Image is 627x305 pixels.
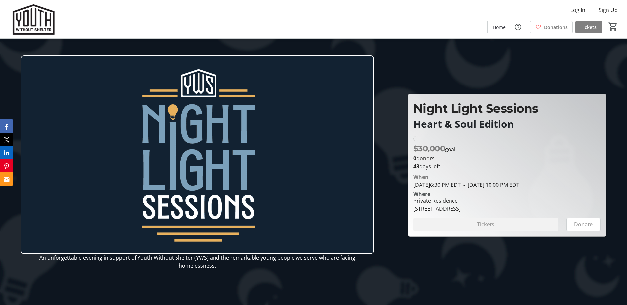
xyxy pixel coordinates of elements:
[413,155,416,162] b: 0
[599,6,618,14] span: Sign Up
[413,136,601,141] div: 0% of fundraising goal reached
[21,55,374,254] img: Campaign CTA Media Photo
[570,6,585,14] span: Log In
[413,143,456,154] p: goal
[4,3,63,36] img: Youth Without Shelter's Logo
[413,205,461,213] div: [STREET_ADDRESS]
[413,181,461,188] span: [DATE] 6:30 PM EDT
[413,163,419,170] span: 43
[461,181,468,188] span: -
[493,24,506,31] span: Home
[544,24,568,31] span: Donations
[413,154,601,162] p: donors
[413,99,601,117] p: Night Light Sessions
[593,5,623,15] button: Sign Up
[581,24,597,31] span: Tickets
[488,21,511,33] a: Home
[565,5,591,15] button: Log In
[607,21,619,33] button: Cart
[413,117,514,131] span: Heart & Soul Edition
[530,21,573,33] a: Donations
[461,181,519,188] span: [DATE] 10:00 PM EDT
[39,254,355,269] span: An unforgettable evening in support of Youth Without Shelter (YWS) and the remarkable young peopl...
[413,197,461,205] div: Private Residence
[511,20,525,34] button: Help
[575,21,602,33] a: Tickets
[413,162,601,170] p: days left
[413,144,445,153] span: $30,000
[413,173,429,181] div: When
[413,191,430,197] div: Where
